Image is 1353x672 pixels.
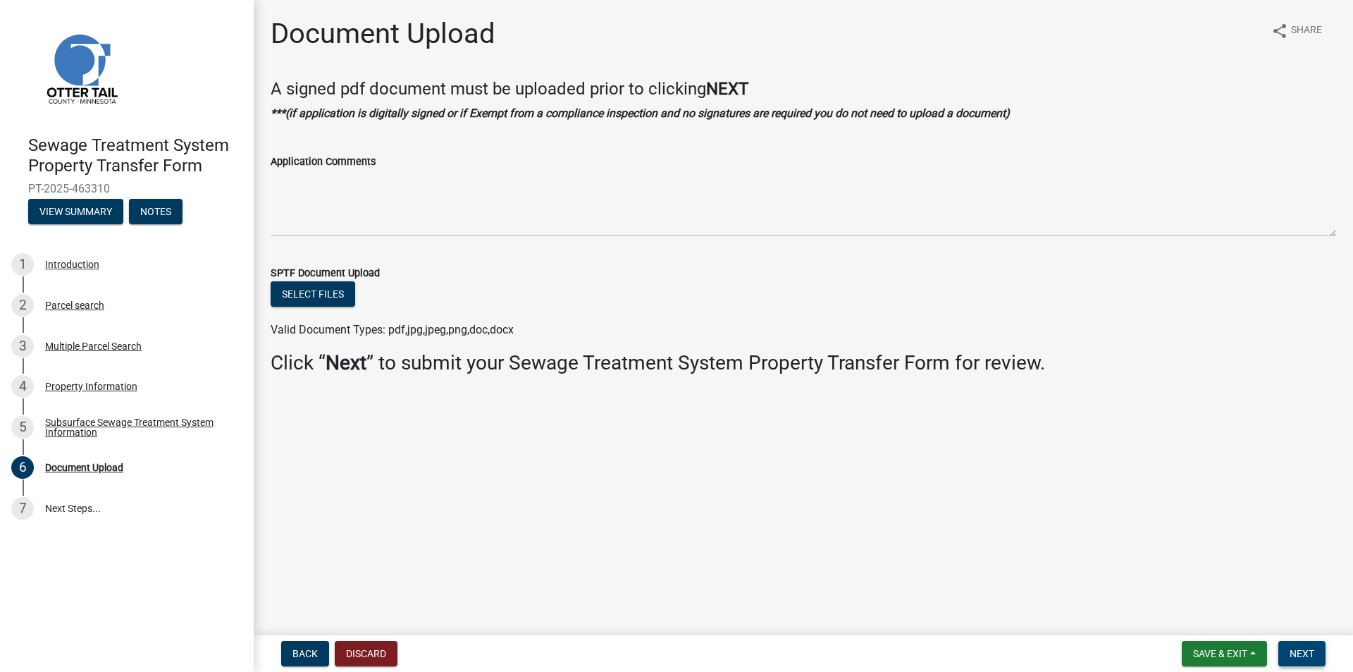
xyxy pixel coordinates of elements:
[45,417,231,437] div: Subsurface Sewage Treatment System Information
[45,463,123,472] div: Document Upload
[1193,648,1247,659] span: Save & Exit
[271,79,1336,99] h4: A signed pdf document must be uploaded prior to clicking
[1271,23,1288,39] i: share
[45,381,137,391] div: Property Information
[45,259,99,269] div: Introduction
[271,281,355,307] button: Select files
[706,79,748,99] strong: NEXT
[271,106,1010,120] strong: ***(if application is digitally signed or if Exempt from a compliance inspection and no signature...
[28,15,134,121] img: Otter Tail County, Minnesota
[129,207,183,218] wm-modal-confirm: Notes
[1260,17,1333,44] button: shareShare
[1290,648,1314,659] span: Next
[281,641,329,666] button: Back
[1182,641,1267,666] button: Save & Exit
[335,641,397,666] button: Discard
[11,497,34,520] div: 7
[45,341,142,351] div: Multiple Parcel Search
[1278,641,1326,666] button: Next
[1291,23,1322,39] span: Share
[11,416,34,439] div: 5
[28,199,123,224] button: View Summary
[45,300,104,310] div: Parcel search
[129,199,183,224] button: Notes
[28,207,123,218] wm-modal-confirm: Summary
[271,157,376,167] label: Application Comments
[292,648,318,659] span: Back
[11,294,34,317] div: 2
[271,269,380,279] label: SPTF Document Upload
[11,456,34,479] div: 6
[28,135,242,176] h4: Sewage Treatment System Property Transfer Form
[11,253,34,276] div: 1
[271,351,1336,375] h3: Click “ ” to submit your Sewage Treatment System Property Transfer Form for review.
[28,182,225,195] span: PT-2025-463310
[326,351,366,374] strong: Next
[11,375,34,398] div: 4
[271,323,514,336] span: Valid Document Types: pdf,jpg,jpeg,png,doc,docx
[11,335,34,358] div: 3
[271,17,495,51] h1: Document Upload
